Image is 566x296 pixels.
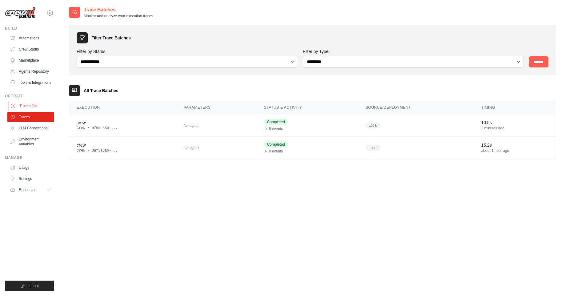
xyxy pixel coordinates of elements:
h2: Trace Batches [84,6,153,14]
a: LLM Connections [7,123,54,133]
div: about 1 hour ago [481,148,548,153]
span: Local [366,145,381,151]
span: Logout [27,283,39,288]
th: Status & Activity [257,101,358,114]
tr: View details for crew execution [69,114,556,136]
span: No inputs [184,124,199,128]
button: Resources [7,185,54,195]
span: No inputs [184,146,199,150]
div: 2 minutes ago [481,126,548,131]
img: Logo [5,7,36,19]
th: Parameters [176,101,257,114]
a: Tools & Integrations [7,78,54,87]
div: Manage [5,155,54,160]
span: Resources [19,187,36,192]
div: crew [77,120,169,126]
div: Crew • 3af3a0ab-... [77,148,169,153]
span: Local [366,122,381,128]
a: Automations [7,33,54,43]
div: No inputs [184,121,249,129]
div: Build [5,26,54,31]
span: 8 events [269,126,283,131]
a: Marketplace [7,55,54,65]
label: Filter by Status [77,48,298,55]
a: Agents Repository [7,67,54,76]
a: Traces [7,112,54,122]
h3: All Trace Batches [84,87,118,94]
div: Crew • 9f60e359-... [77,126,169,131]
div: 15.2s [481,142,548,148]
a: Environment Variables [7,134,54,149]
div: crew [77,142,169,148]
a: Traces Old [8,101,54,111]
div: 10.5s [481,120,548,126]
div: Operate [5,94,54,99]
th: Source/Deployment [358,101,474,114]
div: No inputs [184,144,249,152]
th: Execution [69,101,176,114]
tr: View details for crew execution [69,136,556,159]
th: Timing [474,101,556,114]
a: Usage [7,163,54,172]
label: Filter by Type [303,48,524,55]
a: Crew Studio [7,44,54,54]
p: Monitor and analyze your execution traces [84,14,153,18]
button: Logout [5,281,54,291]
span: Completed [264,141,288,148]
span: Completed [264,119,288,125]
a: Settings [7,174,54,184]
h3: Filter Trace Batches [91,35,130,41]
span: 0 events [269,149,283,154]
